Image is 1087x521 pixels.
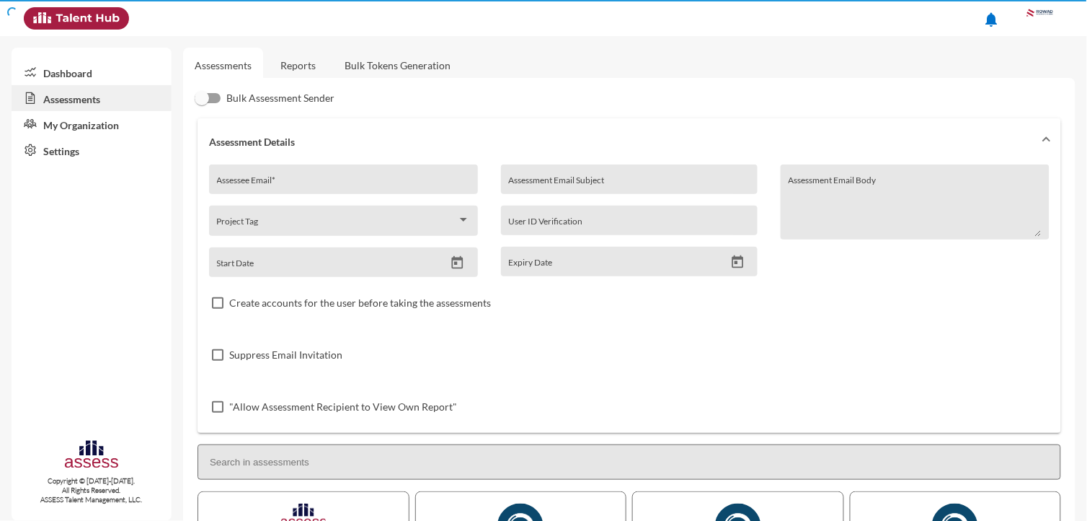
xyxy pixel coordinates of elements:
[12,476,172,504] p: Copyright © [DATE]-[DATE]. All Rights Reserved. ASSESS Talent Management, LLC.
[229,346,342,364] span: Suppress Email Invitation
[195,59,252,71] a: Assessments
[12,111,172,137] a: My Organization
[12,137,172,163] a: Settings
[229,294,491,312] span: Create accounts for the user before taking the assessments
[725,255,750,270] button: Open calendar
[226,89,334,107] span: Bulk Assessment Sender
[63,439,120,473] img: assesscompany-logo.png
[12,85,172,111] a: Assessments
[229,398,457,416] span: "Allow Assessment Recipient to View Own Report"
[269,48,327,83] a: Reports
[12,59,172,85] a: Dashboard
[333,48,462,83] a: Bulk Tokens Generation
[983,11,1001,28] mat-icon: notifications
[445,255,470,271] button: Open calendar
[198,118,1061,165] mat-expansion-panel-header: Assessment Details
[198,445,1061,480] input: Search in assessments
[209,136,1032,148] mat-panel-title: Assessment Details
[198,165,1061,433] div: Assessment Details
